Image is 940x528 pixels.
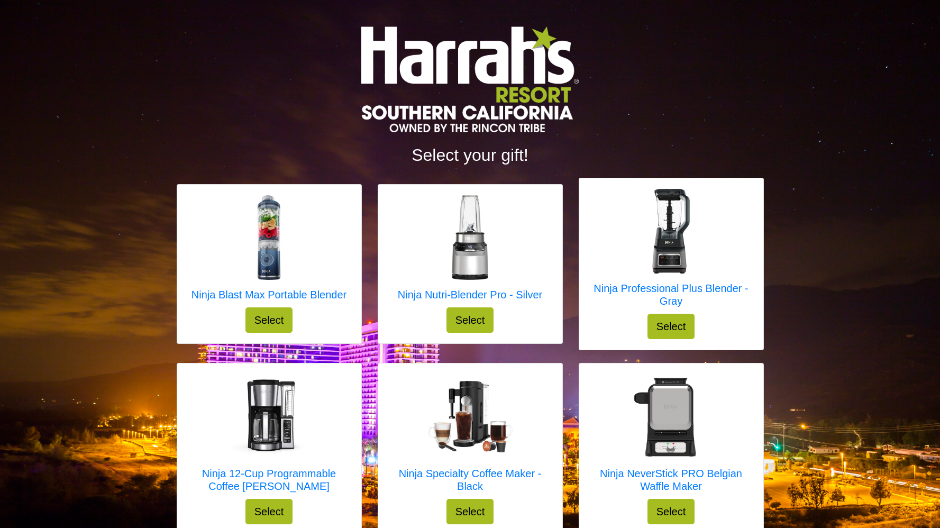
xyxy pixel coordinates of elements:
[361,26,578,132] img: Logo
[389,374,552,499] a: Ninja Specialty Coffee Maker - Black Ninja Specialty Coffee Maker - Black
[590,467,753,493] h5: Ninja NeverStick PRO Belgian Waffle Maker
[590,189,753,314] a: Ninja Professional Plus Blender - Gray Ninja Professional Plus Blender - Gray
[428,381,513,453] img: Ninja Specialty Coffee Maker - Black
[629,189,714,274] img: Ninja Professional Plus Blender - Gray
[245,499,293,524] button: Select
[191,288,346,301] h5: Ninja Blast Max Portable Blender
[590,282,753,307] h5: Ninja Professional Plus Blender - Gray
[629,374,714,459] img: Ninja NeverStick PRO Belgian Waffle Maker
[188,374,351,499] a: Ninja 12-Cup Programmable Coffee Brewer Ninja 12-Cup Programmable Coffee [PERSON_NAME]
[590,374,753,499] a: Ninja NeverStick PRO Belgian Waffle Maker Ninja NeverStick PRO Belgian Waffle Maker
[191,195,346,307] a: Ninja Blast Max Portable Blender Ninja Blast Max Portable Blender
[398,288,542,301] h5: Ninja Nutri-Blender Pro - Silver
[177,145,764,165] h2: Select your gift!
[647,314,695,339] button: Select
[389,467,552,493] h5: Ninja Specialty Coffee Maker - Black
[647,499,695,524] button: Select
[446,307,494,333] button: Select
[227,374,312,459] img: Ninja 12-Cup Programmable Coffee Brewer
[427,195,512,280] img: Ninja Nutri-Blender Pro - Silver
[245,307,293,333] button: Select
[398,195,542,307] a: Ninja Nutri-Blender Pro - Silver Ninja Nutri-Blender Pro - Silver
[188,467,351,493] h5: Ninja 12-Cup Programmable Coffee [PERSON_NAME]
[226,195,311,280] img: Ninja Blast Max Portable Blender
[446,499,494,524] button: Select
